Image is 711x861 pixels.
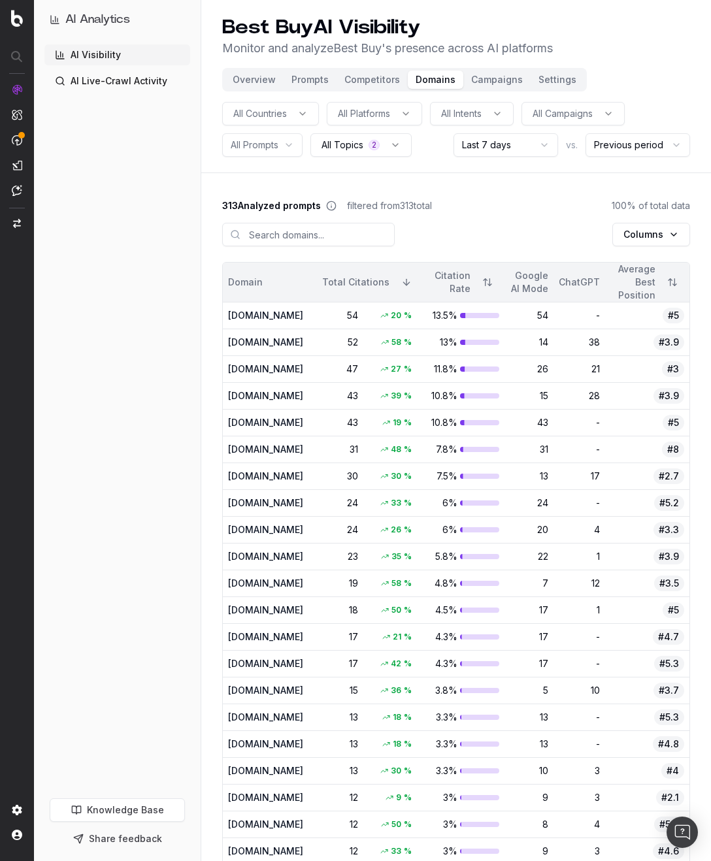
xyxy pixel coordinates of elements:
[559,845,600,858] div: 3
[510,416,548,429] div: 43
[559,630,600,643] div: -
[662,361,684,377] span: #3
[314,550,358,563] div: 23
[510,550,548,563] div: 22
[510,443,548,456] div: 31
[663,415,684,431] span: #5
[228,309,303,322] div: [DOMAIN_NAME]
[429,818,499,831] div: 3%
[374,604,418,617] div: 50
[374,818,418,831] div: 50
[661,763,684,779] span: #4
[429,791,499,804] div: 3%
[510,818,548,831] div: 8
[559,416,600,429] div: -
[228,604,303,617] div: [DOMAIN_NAME]
[510,523,548,536] div: 20
[314,276,389,289] div: Total Citations
[510,363,548,376] div: 26
[661,270,684,294] button: Sort
[663,308,684,323] span: #5
[510,657,548,670] div: 17
[404,846,412,856] span: %
[429,738,499,751] div: 3.3%
[533,107,593,120] span: All Campaigns
[222,39,553,57] p: Monitor and analyze Best Buy 's presence across AI platforms
[429,657,499,670] div: 4.3%
[314,684,358,697] div: 15
[228,523,303,536] div: [DOMAIN_NAME]
[12,185,22,196] img: Assist
[408,71,463,89] button: Domains
[429,389,499,402] div: 10.8%
[653,683,684,698] span: #3.7
[404,471,412,481] span: %
[404,525,412,535] span: %
[314,738,358,751] div: 13
[314,496,358,510] div: 24
[404,578,412,589] span: %
[374,764,418,777] div: 30
[404,685,412,696] span: %
[559,443,600,456] div: -
[559,363,600,376] div: 21
[510,604,548,617] div: 17
[559,711,600,724] div: -
[653,334,684,350] span: #3.9
[510,684,548,697] div: 5
[395,270,418,294] button: Sort
[404,658,412,669] span: %
[559,764,600,777] div: 3
[510,309,548,322] div: 54
[404,417,412,428] span: %
[12,109,22,120] img: Intelligence
[374,336,418,349] div: 58
[653,522,684,538] span: #3.3
[429,550,499,563] div: 5.8%
[13,219,21,228] img: Switch project
[404,739,412,749] span: %
[612,223,690,246] button: Columns
[228,276,303,289] div: Domain
[559,604,600,617] div: 1
[347,199,432,212] span: filtered from 313 total
[376,630,418,643] div: 21
[228,363,303,376] div: [DOMAIN_NAME]
[559,550,600,563] div: 1
[374,550,418,563] div: 35
[429,443,499,456] div: 7.8%
[653,736,684,752] span: #4.8
[12,160,22,171] img: Studio
[228,630,303,643] div: [DOMAIN_NAME]
[228,496,303,510] div: [DOMAIN_NAME]
[12,830,22,840] img: My account
[429,523,499,536] div: 6%
[228,845,303,858] div: [DOMAIN_NAME]
[429,764,499,777] div: 3.3%
[225,71,284,89] button: Overview
[656,790,684,805] span: #2.1
[314,818,358,831] div: 12
[404,605,412,615] span: %
[429,845,499,858] div: 3%
[44,71,190,91] a: AI Live-Crawl Activity
[559,657,600,670] div: -
[228,738,303,751] div: [DOMAIN_NAME]
[314,791,358,804] div: 12
[510,496,548,510] div: 24
[228,657,303,670] div: [DOMAIN_NAME]
[429,309,499,322] div: 13.5%
[50,827,185,851] button: Share feedback
[559,523,600,536] div: 4
[369,140,380,150] div: 2
[374,845,418,858] div: 33
[65,10,130,29] h1: AI Analytics
[404,364,412,374] span: %
[510,269,548,295] div: Google AI Mode
[314,443,358,456] div: 31
[374,657,418,670] div: 42
[531,71,584,89] button: Settings
[429,496,499,510] div: 6%
[12,84,22,95] img: Analytics
[228,818,303,831] div: [DOMAIN_NAME]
